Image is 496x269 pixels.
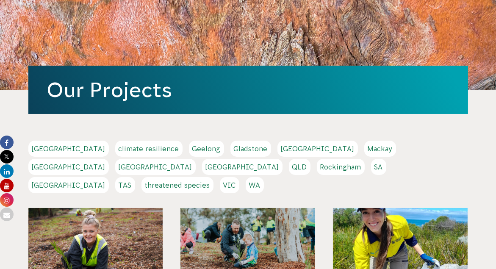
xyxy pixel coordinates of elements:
a: WA [246,177,264,193]
a: SA [371,159,386,175]
a: QLD [289,159,310,175]
a: threatened species [141,177,213,193]
a: [GEOGRAPHIC_DATA] [277,141,358,157]
a: VIC [220,177,239,193]
a: [GEOGRAPHIC_DATA] [202,159,283,175]
a: Mackay [364,141,396,157]
a: Geelong [189,141,224,157]
a: [GEOGRAPHIC_DATA] [115,159,196,175]
a: [GEOGRAPHIC_DATA] [28,159,109,175]
a: [GEOGRAPHIC_DATA] [28,177,109,193]
a: Gladstone [230,141,271,157]
a: [GEOGRAPHIC_DATA] [28,141,109,157]
a: climate resilience [115,141,183,157]
a: TAS [115,177,135,193]
a: Our Projects [47,78,172,101]
a: Rockingham [317,159,365,175]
